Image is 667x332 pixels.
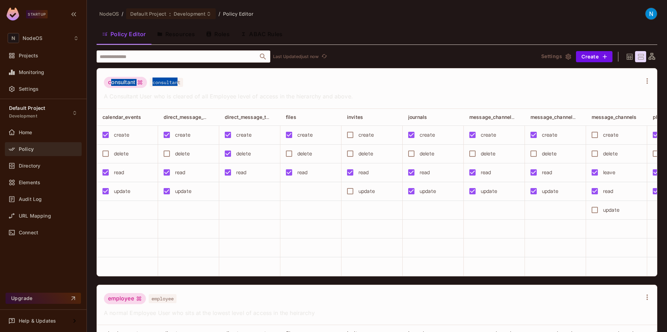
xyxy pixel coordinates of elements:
[481,169,491,176] div: read
[9,105,45,111] span: Default Project
[174,10,206,17] span: Development
[469,114,535,120] span: message_channel_members
[104,77,147,88] div: consultant
[530,114,588,120] span: message_channel_posts
[99,10,119,17] span: the active workspace
[603,206,619,214] div: update
[645,8,657,19] img: NodeOS
[6,293,81,304] button: Upgrade
[297,169,308,176] div: read
[592,114,636,120] span: message_channels
[258,52,268,62] button: Open
[225,114,282,120] span: direct_message_threads
[19,86,39,92] span: Settings
[164,114,217,120] span: direct_message_posts
[542,169,552,176] div: read
[542,131,557,139] div: create
[319,52,328,61] span: Click to refresh data
[175,169,186,176] div: read
[347,114,363,120] span: invites
[603,150,618,157] div: delete
[114,187,130,195] div: update
[19,53,38,58] span: Projects
[19,318,56,324] span: Help & Updates
[200,25,235,43] button: Roles
[420,131,435,139] div: create
[102,114,141,120] span: calendar_events
[114,150,129,157] div: delete
[150,78,183,87] span: consultant
[114,169,124,176] div: read
[97,25,151,43] button: Policy Editor
[420,187,436,195] div: update
[542,150,557,157] div: delete
[359,131,374,139] div: create
[8,33,19,43] span: N
[19,146,34,152] span: Policy
[19,196,42,202] span: Audit Log
[151,25,200,43] button: Resources
[359,150,373,157] div: delete
[19,180,40,185] span: Elements
[114,131,129,139] div: create
[320,52,328,61] button: refresh
[26,10,48,18] div: Startup
[359,187,375,195] div: update
[603,169,615,176] div: leave
[359,169,369,176] div: read
[175,187,191,195] div: update
[542,187,558,195] div: update
[481,150,495,157] div: delete
[19,163,40,169] span: Directory
[321,53,327,60] span: refresh
[104,309,642,317] span: A normal Employee User who sits at the lowest level of access in the heirarchy
[273,54,319,59] p: Last Updated just now
[408,114,427,120] span: journals
[19,70,44,75] span: Monitoring
[130,10,166,17] span: Default Project
[219,10,220,17] li: /
[9,113,37,119] span: Development
[175,150,190,157] div: delete
[19,230,38,235] span: Connect
[122,10,123,17] li: /
[236,169,247,176] div: read
[481,187,497,195] div: update
[223,10,254,17] span: Policy Editor
[420,150,434,157] div: delete
[297,131,313,139] div: create
[23,35,42,41] span: Workspace: NodeOS
[235,25,288,43] button: ABAC Rules
[7,8,19,21] img: SReyMgAAAABJRU5ErkJggg==
[236,131,252,139] div: create
[19,130,32,135] span: Home
[538,51,573,62] button: Settings
[297,150,312,157] div: delete
[603,131,618,139] div: create
[420,169,430,176] div: read
[19,213,51,219] span: URL Mapping
[576,51,612,62] button: Create
[286,114,296,120] span: files
[603,187,614,195] div: read
[481,131,496,139] div: create
[169,11,171,17] span: :
[104,92,642,100] span: A Consultant User who is cleared of all Employee level of access in the hierarchy and above.
[175,131,190,139] div: create
[236,150,251,157] div: delete
[149,294,176,303] span: employee
[104,293,146,304] div: employee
